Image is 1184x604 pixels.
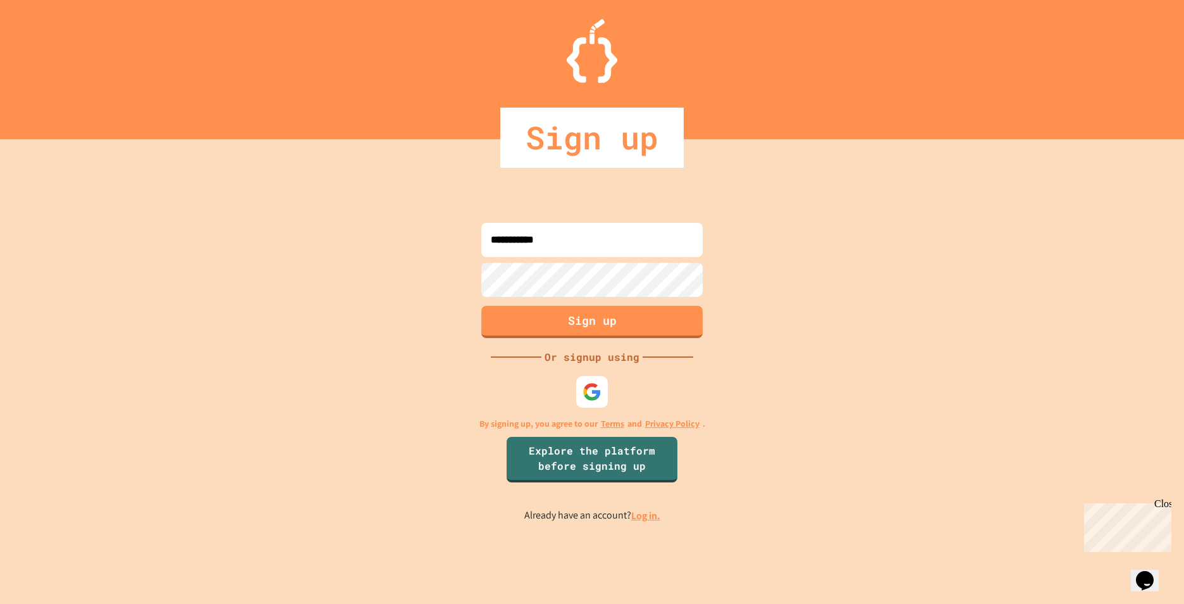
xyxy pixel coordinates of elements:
iframe: chat widget [1079,498,1171,552]
p: By signing up, you agree to our and . [479,417,705,431]
a: Explore the platform before signing up [507,437,677,482]
img: google-icon.svg [583,382,601,401]
button: Sign up [481,306,703,338]
div: Sign up [500,108,684,168]
a: Log in. [631,509,660,522]
div: Chat with us now!Close [5,5,87,80]
iframe: chat widget [1131,553,1171,591]
div: Or signup using [541,349,643,365]
p: Already have an account? [524,508,660,524]
a: Privacy Policy [645,417,700,431]
a: Terms [601,417,624,431]
img: Logo.svg [567,19,617,83]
